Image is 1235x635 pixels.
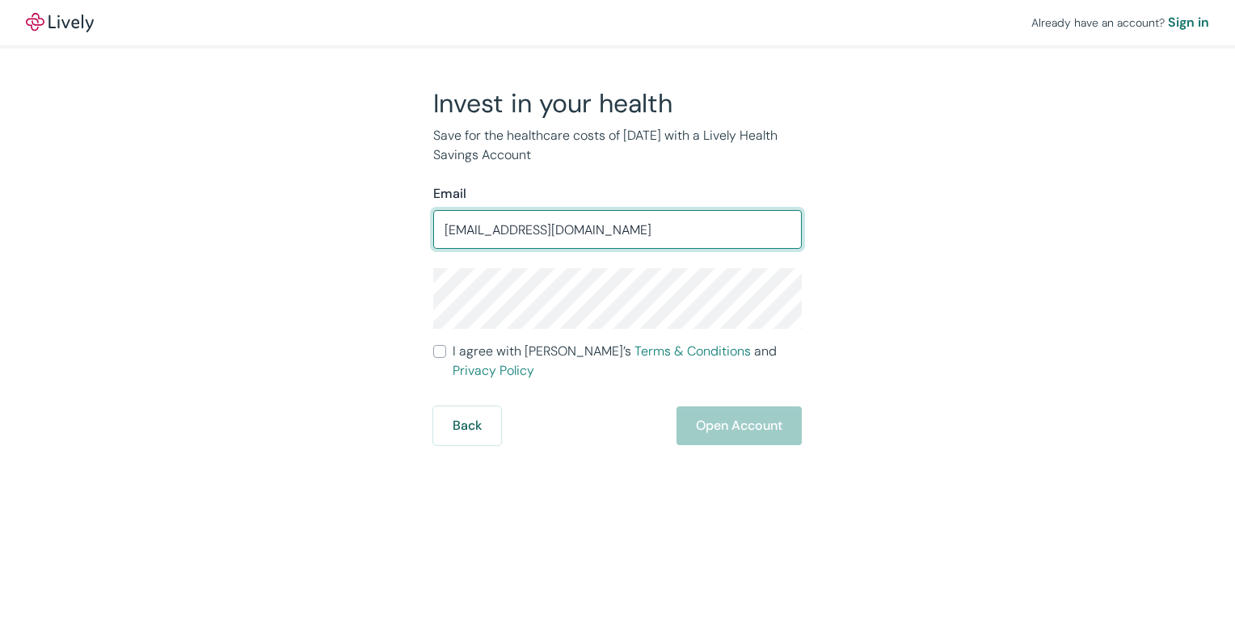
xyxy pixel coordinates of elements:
a: Terms & Conditions [634,343,751,360]
a: Sign in [1168,13,1209,32]
span: I agree with [PERSON_NAME]’s and [453,342,802,381]
h2: Invest in your health [433,87,802,120]
a: LivelyLively [26,13,94,32]
a: Privacy Policy [453,362,534,379]
img: Lively [26,13,94,32]
button: Back [433,406,501,445]
label: Email [433,184,466,204]
div: Already have an account? [1031,13,1209,32]
p: Save for the healthcare costs of [DATE] with a Lively Health Savings Account [433,126,802,165]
